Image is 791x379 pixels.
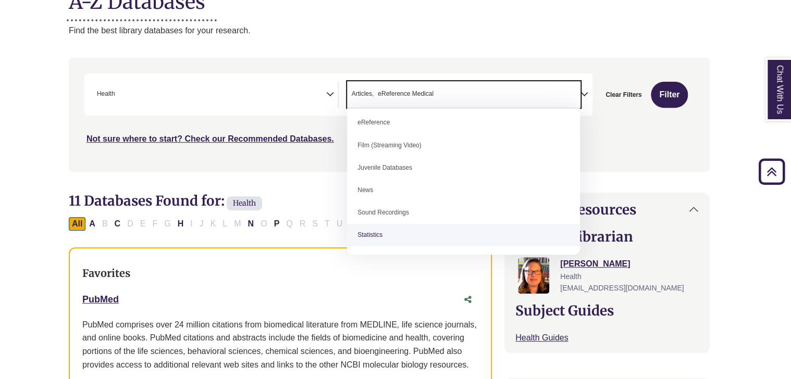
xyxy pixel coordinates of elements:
p: PubMed comprises over 24 million citations from biomedical literature from MEDLINE, life science ... [82,318,478,371]
button: Subject Resources [505,193,709,226]
a: [PERSON_NAME] [560,259,630,268]
a: Not sure where to start? Check our Recommended Databases. [86,134,334,143]
li: News [347,179,580,201]
a: Back to Top [755,165,788,179]
span: [EMAIL_ADDRESS][DOMAIN_NAME] [560,284,684,292]
span: Health [227,196,262,210]
span: eReference Medical [378,89,434,99]
h2: Liaison Librarian [515,229,699,245]
li: Juvenile Databases [347,157,580,179]
li: Health [93,89,115,99]
textarea: Search [117,91,122,99]
span: Health [97,89,115,99]
button: Filter Results C [112,217,124,231]
a: Health Guides [515,333,568,342]
button: Submit for Search Results [651,82,688,108]
img: Jessica Moore [518,257,549,294]
button: Share this database [458,290,478,310]
span: Articles [351,89,374,99]
li: Statistics [347,224,580,246]
li: Sound Recordings [347,201,580,224]
div: Alpha-list to filter by first letter of database name [69,219,422,228]
button: Filter Results A [86,217,98,231]
button: Filter Results H [175,217,187,231]
li: Articles [347,89,374,99]
button: Filter Results N [244,217,257,231]
li: Film (Streaming Video) [347,134,580,157]
button: All [69,217,85,231]
button: Clear Filters [599,82,648,108]
textarea: Search [436,91,440,99]
button: Filter Results P [271,217,283,231]
a: PubMed [82,294,119,305]
span: 11 Databases Found for: [69,192,225,209]
nav: Search filters [69,58,710,171]
p: Find the best library databases for your research. [69,24,710,37]
span: Health [560,272,581,281]
h2: Subject Guides [515,302,699,319]
h3: Favorites [82,267,478,280]
li: eReference Medical [374,89,434,99]
li: eReference [347,111,580,134]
